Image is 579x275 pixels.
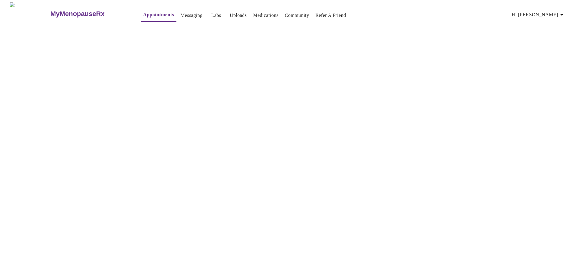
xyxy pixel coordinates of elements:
button: Community [282,9,312,21]
button: Appointments [141,9,176,22]
a: Messaging [180,11,202,20]
button: Labs [207,9,226,21]
button: Messaging [178,9,205,21]
a: Labs [211,11,221,20]
a: Community [285,11,309,20]
a: Appointments [143,11,174,19]
a: Medications [253,11,278,20]
a: Uploads [230,11,247,20]
img: MyMenopauseRx Logo [10,2,50,25]
button: Hi [PERSON_NAME] [509,9,568,21]
a: MyMenopauseRx [50,3,129,24]
h3: MyMenopauseRx [50,10,105,18]
button: Medications [251,9,281,21]
button: Uploads [227,9,249,21]
span: Hi [PERSON_NAME] [512,11,565,19]
a: Refer a Friend [315,11,346,20]
button: Refer a Friend [313,9,349,21]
